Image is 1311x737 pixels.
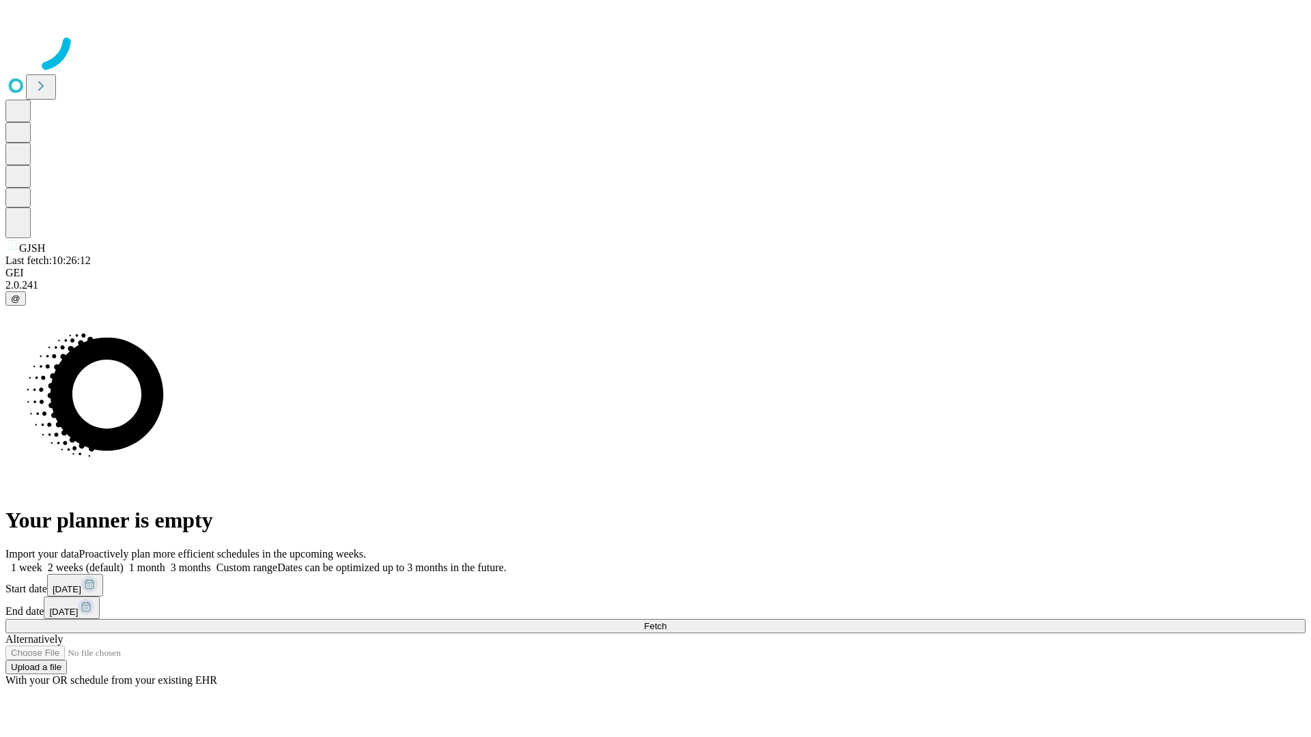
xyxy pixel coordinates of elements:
[644,621,666,631] span: Fetch
[11,562,42,573] span: 1 week
[216,562,277,573] span: Custom range
[5,619,1306,633] button: Fetch
[5,633,63,645] span: Alternatively
[5,267,1306,279] div: GEI
[47,574,103,596] button: [DATE]
[5,574,1306,596] div: Start date
[5,596,1306,619] div: End date
[5,548,79,560] span: Import your data
[5,279,1306,291] div: 2.0.241
[11,293,20,304] span: @
[129,562,165,573] span: 1 month
[171,562,211,573] span: 3 months
[48,562,124,573] span: 2 weeks (default)
[53,584,81,594] span: [DATE]
[5,660,67,674] button: Upload a file
[19,242,45,254] span: GJSH
[5,508,1306,533] h1: Your planner is empty
[79,548,366,560] span: Proactively plan more efficient schedules in the upcoming weeks.
[277,562,506,573] span: Dates can be optimized up to 3 months in the future.
[44,596,100,619] button: [DATE]
[5,291,26,306] button: @
[5,674,217,686] span: With your OR schedule from your existing EHR
[49,607,78,617] span: [DATE]
[5,255,91,266] span: Last fetch: 10:26:12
